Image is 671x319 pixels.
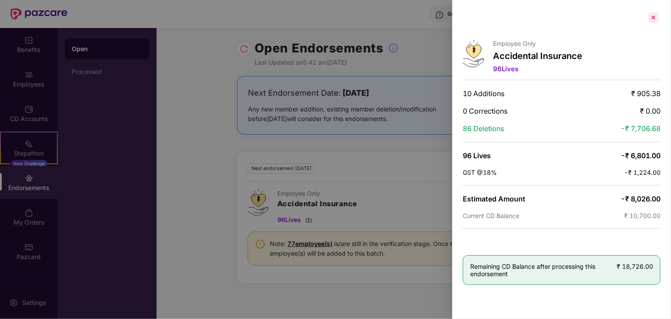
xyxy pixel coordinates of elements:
span: 96 Lives [463,151,491,160]
span: ₹ 905.38 [631,89,661,98]
span: 86 Deletions [463,124,504,133]
span: Estimated Amount [463,194,525,203]
span: Remaining CD Balance after processing this endorsement [470,263,617,277]
span: ₹ 18,726.00 [617,263,653,270]
span: 10 Additions [463,89,504,98]
span: Current CD Balance [463,212,519,219]
span: ₹ 0.00 [640,107,661,115]
span: GST @18% [463,169,497,176]
span: 96 Lives [493,65,518,73]
p: Accidental Insurance [493,51,582,61]
span: -₹ 6,801.00 [621,151,661,160]
p: Employee Only [493,40,582,47]
span: 0 Corrections [463,107,507,115]
span: -₹ 1,224.00 [624,169,661,176]
span: ₹ 10,700.00 [624,212,661,219]
img: svg+xml;base64,PHN2ZyB4bWxucz0iaHR0cDovL3d3dy53My5vcmcvMjAwMC9zdmciIHdpZHRoPSI0OS4zMjEiIGhlaWdodD... [463,40,484,67]
span: -₹ 8,026.00 [621,194,661,203]
span: -₹ 7,706.68 [621,124,661,133]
